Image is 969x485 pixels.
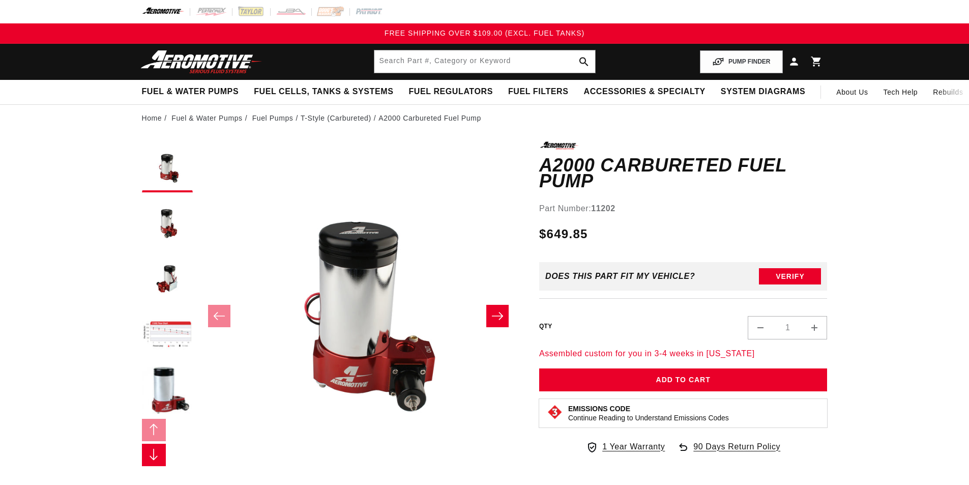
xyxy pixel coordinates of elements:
[693,440,780,464] span: 90 Days Return Policy
[254,87,393,97] span: Fuel Cells, Tanks & Systems
[142,309,193,360] button: Load image 4 in gallery view
[700,50,782,73] button: PUMP FINDER
[142,419,166,441] button: Slide left
[374,50,595,73] input: Search by Part Number, Category or Keyword
[884,87,918,98] span: Tech Help
[933,87,963,98] span: Rebuilds
[378,112,481,124] li: A2000 Carbureted Fuel Pump
[713,80,813,104] summary: System Diagrams
[539,347,828,360] p: Assembled custom for you in 3-4 weeks in [US_STATE]
[602,440,665,453] span: 1 Year Warranty
[208,305,230,327] button: Slide left
[142,141,193,192] button: Load image 1 in gallery view
[486,305,509,327] button: Slide right
[408,87,492,97] span: Fuel Regulators
[142,253,193,304] button: Load image 3 in gallery view
[836,88,868,96] span: About Us
[138,50,265,74] img: Aeromotive
[508,87,569,97] span: Fuel Filters
[171,112,242,124] a: Fuel & Water Pumps
[539,225,588,243] span: $649.85
[142,365,193,416] button: Load image 5 in gallery view
[568,404,729,422] button: Emissions CodeContinue Reading to Understand Emissions Codes
[401,80,500,104] summary: Fuel Regulators
[142,444,166,466] button: Slide right
[591,204,615,213] strong: 11202
[547,404,563,420] img: Emissions code
[142,87,239,97] span: Fuel & Water Pumps
[721,87,805,97] span: System Diagrams
[539,368,828,391] button: Add to Cart
[246,80,401,104] summary: Fuel Cells, Tanks & Systems
[545,272,695,281] div: Does This part fit My vehicle?
[829,80,875,104] a: About Us
[501,80,576,104] summary: Fuel Filters
[759,268,821,284] button: Verify
[584,87,706,97] span: Accessories & Specialty
[142,197,193,248] button: Load image 2 in gallery view
[568,405,630,413] strong: Emissions Code
[134,80,247,104] summary: Fuel & Water Pumps
[539,157,828,189] h1: A2000 Carbureted Fuel Pump
[573,50,595,73] button: search button
[142,112,162,124] a: Home
[539,202,828,215] div: Part Number:
[576,80,713,104] summary: Accessories & Specialty
[142,112,828,124] nav: breadcrumbs
[252,112,293,124] a: Fuel Pumps
[876,80,926,104] summary: Tech Help
[568,413,729,422] p: Continue Reading to Understand Emissions Codes
[677,440,780,464] a: 90 Days Return Policy
[539,322,552,331] label: QTY
[586,440,665,453] a: 1 Year Warranty
[385,29,584,37] span: FREE SHIPPING OVER $109.00 (EXCL. FUEL TANKS)
[301,112,378,124] li: T-Style (Carbureted)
